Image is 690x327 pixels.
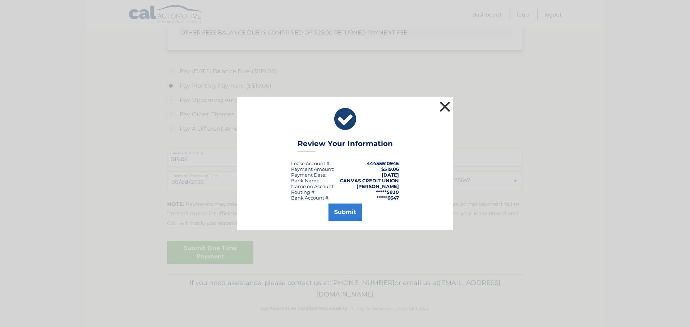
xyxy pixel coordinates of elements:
[291,189,316,195] div: Routing #:
[298,139,393,152] h3: Review Your Information
[382,172,399,178] span: [DATE]
[291,195,330,201] div: Bank Account #:
[381,166,399,172] span: $519.06
[340,178,399,183] strong: CANVAS CREDIT UNION
[438,99,452,114] button: ×
[291,172,326,178] div: :
[291,166,334,172] div: Payment Amount:
[356,183,399,189] strong: [PERSON_NAME]
[291,183,335,189] div: Name on Account:
[367,160,399,166] strong: 44455610945
[291,178,321,183] div: Bank Name:
[328,204,362,221] button: Submit
[291,172,325,178] span: Payment Date
[291,160,331,166] div: Lease Account #:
